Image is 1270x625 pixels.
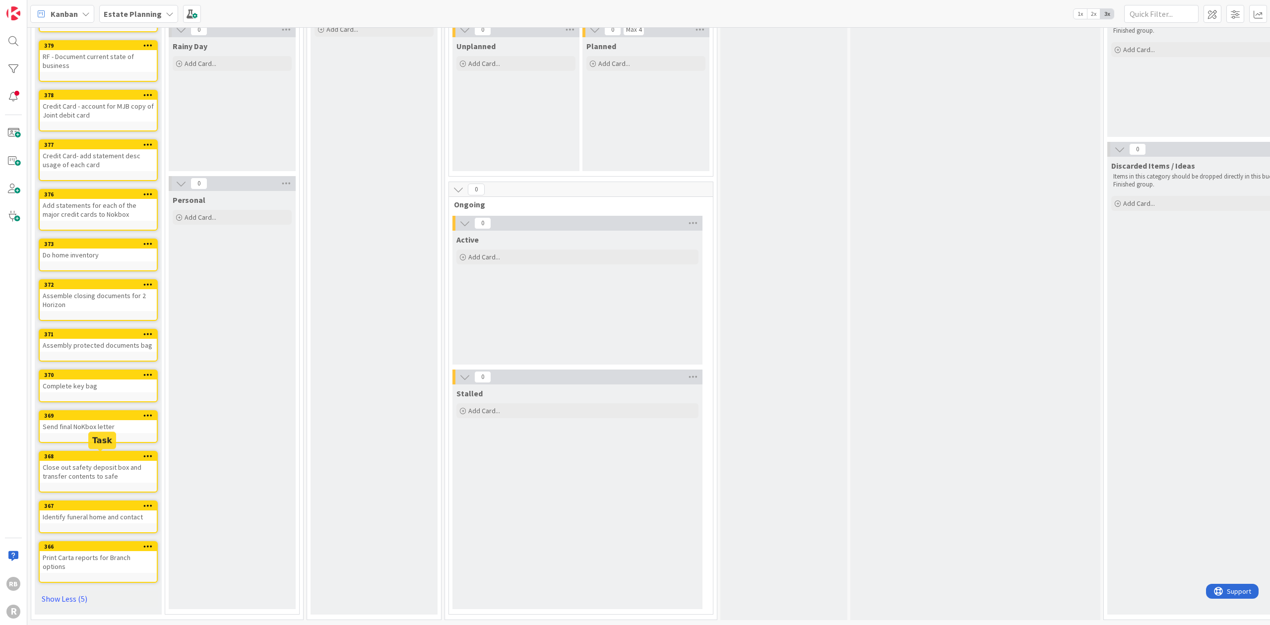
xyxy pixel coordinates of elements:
[40,461,157,483] div: Close out safety deposit box and transfer contents to safe
[1111,161,1195,171] span: Discarded Items / Ideas
[6,6,20,20] img: Visit kanbanzone.com
[39,500,158,533] a: 367Identify funeral home and contact
[1074,9,1087,19] span: 1x
[474,217,491,229] span: 0
[456,235,479,245] span: Active
[40,190,157,221] div: 376Add statements for each of the major credit cards to Nokbox
[44,502,157,509] div: 367
[40,41,157,50] div: 379
[40,452,157,483] div: 368Close out safety deposit box and transfer contents to safe
[40,240,157,249] div: 373
[40,249,157,261] div: Do home inventory
[40,339,157,352] div: Assembly protected documents bag
[40,551,157,573] div: Print Carta reports for Branch options
[44,331,157,338] div: 371
[468,59,500,68] span: Add Card...
[190,24,207,36] span: 0
[40,420,157,433] div: Send final NoKbox letter
[40,501,157,523] div: 367Identify funeral home and contact
[39,329,158,362] a: 371Assembly protected documents bag
[39,410,158,443] a: 369Send final NoKbox letter
[40,149,157,171] div: Credit Card- add statement desc usage of each card
[40,452,157,461] div: 368
[468,252,500,261] span: Add Card...
[44,42,157,49] div: 379
[44,281,157,288] div: 372
[40,501,157,510] div: 367
[40,379,157,392] div: Complete key bag
[39,239,158,271] a: 373Do home inventory
[173,41,207,51] span: Rainy Day
[40,289,157,311] div: Assemble closing documents for 2 Horizon
[40,140,157,171] div: 377Credit Card- add statement desc usage of each card
[44,412,157,419] div: 369
[173,195,205,205] span: Personal
[40,542,157,573] div: 366Print Carta reports for Branch options
[40,140,157,149] div: 377
[185,59,216,68] span: Add Card...
[51,8,78,20] span: Kanban
[6,577,20,591] div: RB
[456,388,483,398] span: Stalled
[92,436,112,445] h5: Task
[40,100,157,122] div: Credit Card - account for MJB copy of Joint debit card
[40,199,157,221] div: Add statements for each of the major credit cards to Nokbox
[474,371,491,383] span: 0
[598,59,630,68] span: Add Card...
[6,605,20,619] div: R
[40,91,157,100] div: 378
[44,141,157,148] div: 377
[40,280,157,289] div: 372
[40,190,157,199] div: 376
[40,330,157,352] div: 371Assembly protected documents bag
[104,9,162,19] b: Estate Planning
[44,543,157,550] div: 366
[40,371,157,392] div: 370Complete key bag
[456,41,496,51] span: Unplanned
[1124,5,1199,23] input: Quick Filter...
[39,90,158,131] a: 378Credit Card - account for MJB copy of Joint debit card
[40,411,157,433] div: 369Send final NoKbox letter
[39,139,158,181] a: 377Credit Card- add statement desc usage of each card
[604,24,621,36] span: 0
[1129,143,1146,155] span: 0
[190,178,207,189] span: 0
[468,184,485,195] span: 0
[454,199,700,209] span: Ongoing
[44,241,157,248] div: 373
[40,371,157,379] div: 370
[39,541,158,583] a: 366Print Carta reports for Branch options
[1123,45,1155,54] span: Add Card...
[1100,9,1114,19] span: 3x
[586,41,616,51] span: Planned
[40,411,157,420] div: 369
[1123,199,1155,208] span: Add Card...
[326,25,358,34] span: Add Card...
[39,370,158,402] a: 370Complete key bag
[185,213,216,222] span: Add Card...
[40,240,157,261] div: 373Do home inventory
[39,279,158,321] a: 372Assemble closing documents for 2 Horizon
[40,41,157,72] div: 379RF - Document current state of business
[40,91,157,122] div: 378Credit Card - account for MJB copy of Joint debit card
[44,92,157,99] div: 378
[44,453,157,460] div: 368
[40,50,157,72] div: RF - Document current state of business
[468,406,500,415] span: Add Card...
[44,191,157,198] div: 376
[40,330,157,339] div: 371
[40,280,157,311] div: 372Assemble closing documents for 2 Horizon
[44,372,157,378] div: 370
[39,591,158,607] a: Show Less (5)
[21,1,45,13] span: Support
[474,24,491,36] span: 0
[39,40,158,82] a: 379RF - Document current state of business
[1087,9,1100,19] span: 2x
[39,451,158,493] a: 368Close out safety deposit box and transfer contents to safe
[626,27,641,32] div: Max 4
[40,542,157,551] div: 366
[40,510,157,523] div: Identify funeral home and contact
[39,189,158,231] a: 376Add statements for each of the major credit cards to Nokbox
